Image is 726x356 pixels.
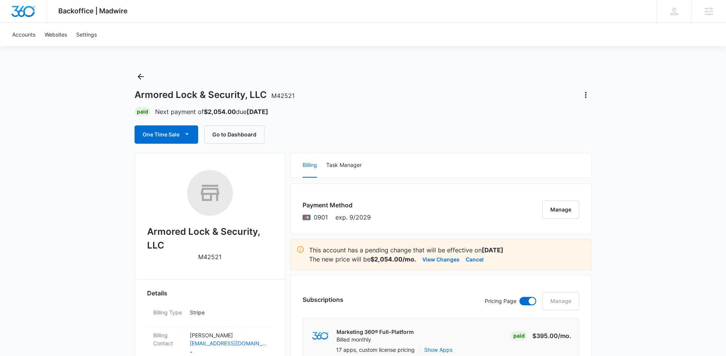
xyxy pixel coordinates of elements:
[135,107,151,116] div: Paid
[335,213,371,222] span: exp. 9/2029
[337,328,414,336] p: Marketing 360® Full-Platform
[309,245,585,255] p: This account has a pending change that will be effective on
[190,339,267,347] a: [EMAIL_ADDRESS][DOMAIN_NAME]
[204,125,264,144] button: Go to Dashboard
[532,331,571,340] p: $395.00
[337,336,414,343] p: Billed monthly
[511,331,527,340] div: Paid
[147,304,273,327] div: Billing TypeStripe
[309,255,416,264] p: The new price will be
[422,255,460,264] button: View Changes
[558,332,571,340] span: /mo.
[466,255,484,264] button: Cancel
[326,153,362,178] button: Task Manager
[542,200,579,219] button: Manage
[204,108,236,115] strong: $2,054.00
[370,255,416,263] strong: $2,054.00/mo.
[247,108,268,115] strong: [DATE]
[336,346,415,354] p: 17 apps, custom license pricing
[303,153,317,178] button: Billing
[153,308,184,316] dt: Billing Type
[135,89,295,101] h1: Armored Lock & Security, LLC
[424,346,452,354] button: Show Apps
[271,92,295,99] span: M42521
[72,23,101,46] a: Settings
[58,7,128,15] span: Backoffice | Madwire
[190,331,267,339] p: [PERSON_NAME]
[485,297,516,305] p: Pricing Page
[314,213,328,222] span: Mastercard ending with
[135,71,147,83] button: Back
[482,246,503,254] strong: [DATE]
[155,107,268,116] p: Next payment of due
[135,125,198,144] button: One Time Sale
[190,308,267,316] p: Stripe
[147,225,273,252] h2: Armored Lock & Security, LLC
[8,23,40,46] a: Accounts
[198,252,221,261] p: M42521
[40,23,72,46] a: Websites
[153,331,184,347] dt: Billing Contact
[147,289,167,298] span: Details
[580,89,592,101] button: Actions
[303,295,343,304] h3: Subscriptions
[312,332,329,340] img: marketing360Logo
[303,200,371,210] h3: Payment Method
